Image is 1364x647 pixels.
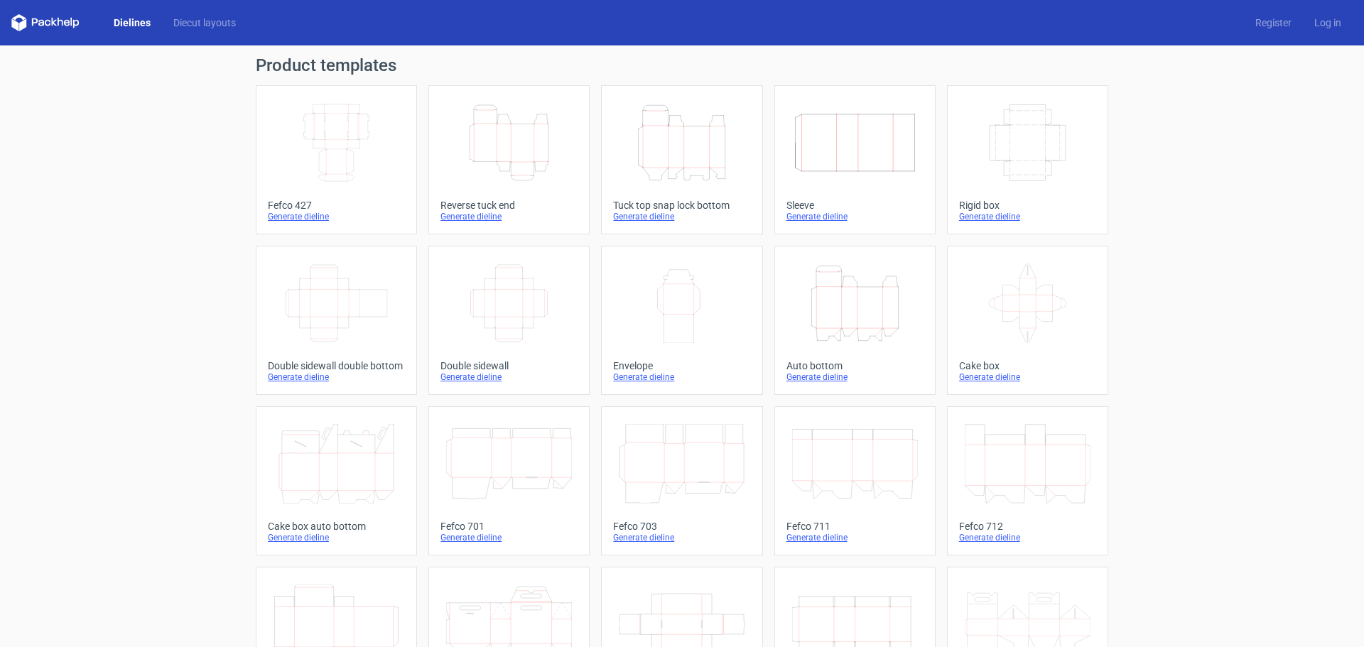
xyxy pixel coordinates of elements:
[786,371,924,383] div: Generate dieline
[256,246,417,395] a: Double sidewall double bottomGenerate dieline
[1303,16,1353,30] a: Log in
[786,521,924,532] div: Fefco 711
[613,521,750,532] div: Fefco 703
[440,211,578,222] div: Generate dieline
[440,521,578,532] div: Fefco 701
[268,360,405,371] div: Double sidewall double bottom
[268,211,405,222] div: Generate dieline
[959,532,1096,543] div: Generate dieline
[268,532,405,543] div: Generate dieline
[268,521,405,532] div: Cake box auto bottom
[959,200,1096,211] div: Rigid box
[947,246,1108,395] a: Cake boxGenerate dieline
[786,211,924,222] div: Generate dieline
[774,406,936,555] a: Fefco 711Generate dieline
[440,360,578,371] div: Double sidewall
[947,406,1108,555] a: Fefco 712Generate dieline
[613,360,750,371] div: Envelope
[601,246,762,395] a: EnvelopeGenerate dieline
[786,360,924,371] div: Auto bottom
[601,85,762,234] a: Tuck top snap lock bottomGenerate dieline
[440,200,578,211] div: Reverse tuck end
[256,406,417,555] a: Cake box auto bottomGenerate dieline
[613,200,750,211] div: Tuck top snap lock bottom
[959,360,1096,371] div: Cake box
[162,16,247,30] a: Diecut layouts
[102,16,162,30] a: Dielines
[774,85,936,234] a: SleeveGenerate dieline
[786,532,924,543] div: Generate dieline
[256,85,417,234] a: Fefco 427Generate dieline
[428,246,590,395] a: Double sidewallGenerate dieline
[1244,16,1303,30] a: Register
[428,406,590,555] a: Fefco 701Generate dieline
[268,371,405,383] div: Generate dieline
[428,85,590,234] a: Reverse tuck endGenerate dieline
[613,371,750,383] div: Generate dieline
[959,211,1096,222] div: Generate dieline
[947,85,1108,234] a: Rigid boxGenerate dieline
[601,406,762,555] a: Fefco 703Generate dieline
[268,200,405,211] div: Fefco 427
[440,371,578,383] div: Generate dieline
[440,532,578,543] div: Generate dieline
[786,200,924,211] div: Sleeve
[959,521,1096,532] div: Fefco 712
[613,532,750,543] div: Generate dieline
[774,246,936,395] a: Auto bottomGenerate dieline
[256,57,1108,74] h1: Product templates
[613,211,750,222] div: Generate dieline
[959,371,1096,383] div: Generate dieline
